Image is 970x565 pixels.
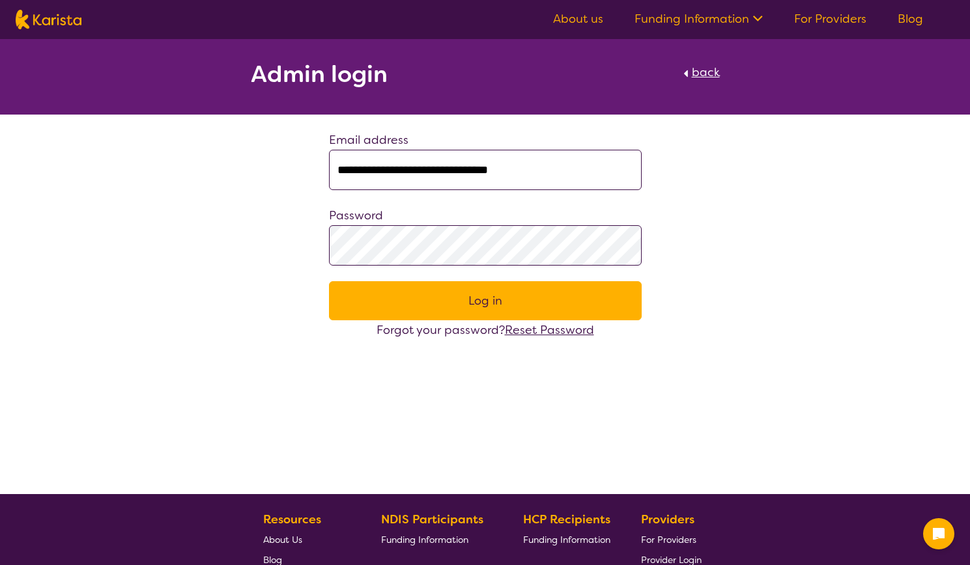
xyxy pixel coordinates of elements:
[553,11,603,27] a: About us
[505,322,594,338] a: Reset Password
[794,11,866,27] a: For Providers
[523,529,610,549] a: Funding Information
[641,529,702,549] a: For Providers
[381,512,483,527] b: NDIS Participants
[523,534,610,545] span: Funding Information
[263,529,350,549] a: About Us
[16,10,81,29] img: Karista logo
[251,62,388,86] h2: Admin login
[263,534,302,545] span: About Us
[329,208,383,223] label: Password
[692,64,720,80] span: back
[381,529,493,549] a: Funding Information
[635,11,763,27] a: Funding Information
[641,512,694,527] b: Providers
[329,281,642,320] button: Log in
[523,512,610,527] b: HCP Recipients
[263,512,321,527] b: Resources
[898,11,923,27] a: Blog
[680,62,720,91] a: back
[381,534,468,545] span: Funding Information
[641,534,696,545] span: For Providers
[329,132,408,148] label: Email address
[329,320,642,340] div: Forgot your password?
